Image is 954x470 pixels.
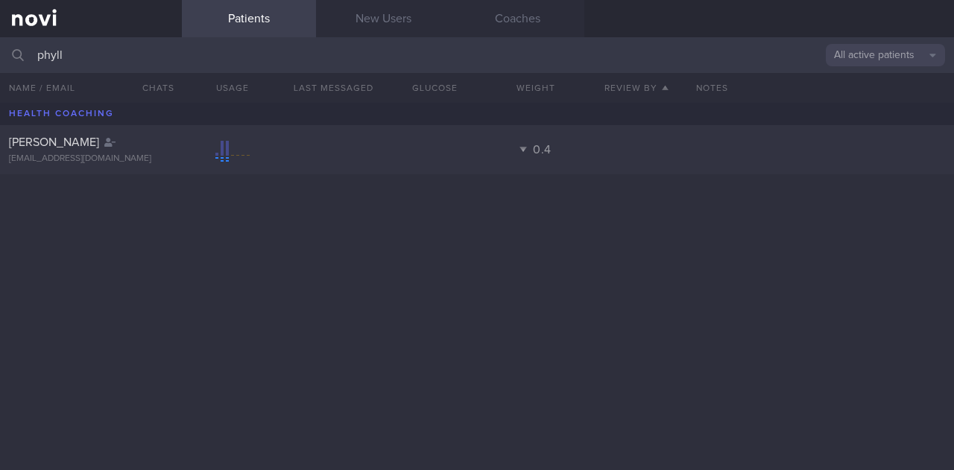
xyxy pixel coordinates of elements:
[586,73,686,103] button: Review By
[384,73,484,103] button: Glucose
[485,73,586,103] button: Weight
[9,136,99,148] span: [PERSON_NAME]
[9,153,173,165] div: [EMAIL_ADDRESS][DOMAIN_NAME]
[687,73,954,103] div: Notes
[182,73,282,103] div: Usage
[533,144,552,156] span: 0.4
[283,73,384,103] button: Last Messaged
[826,44,945,66] button: All active patients
[122,73,182,103] button: Chats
